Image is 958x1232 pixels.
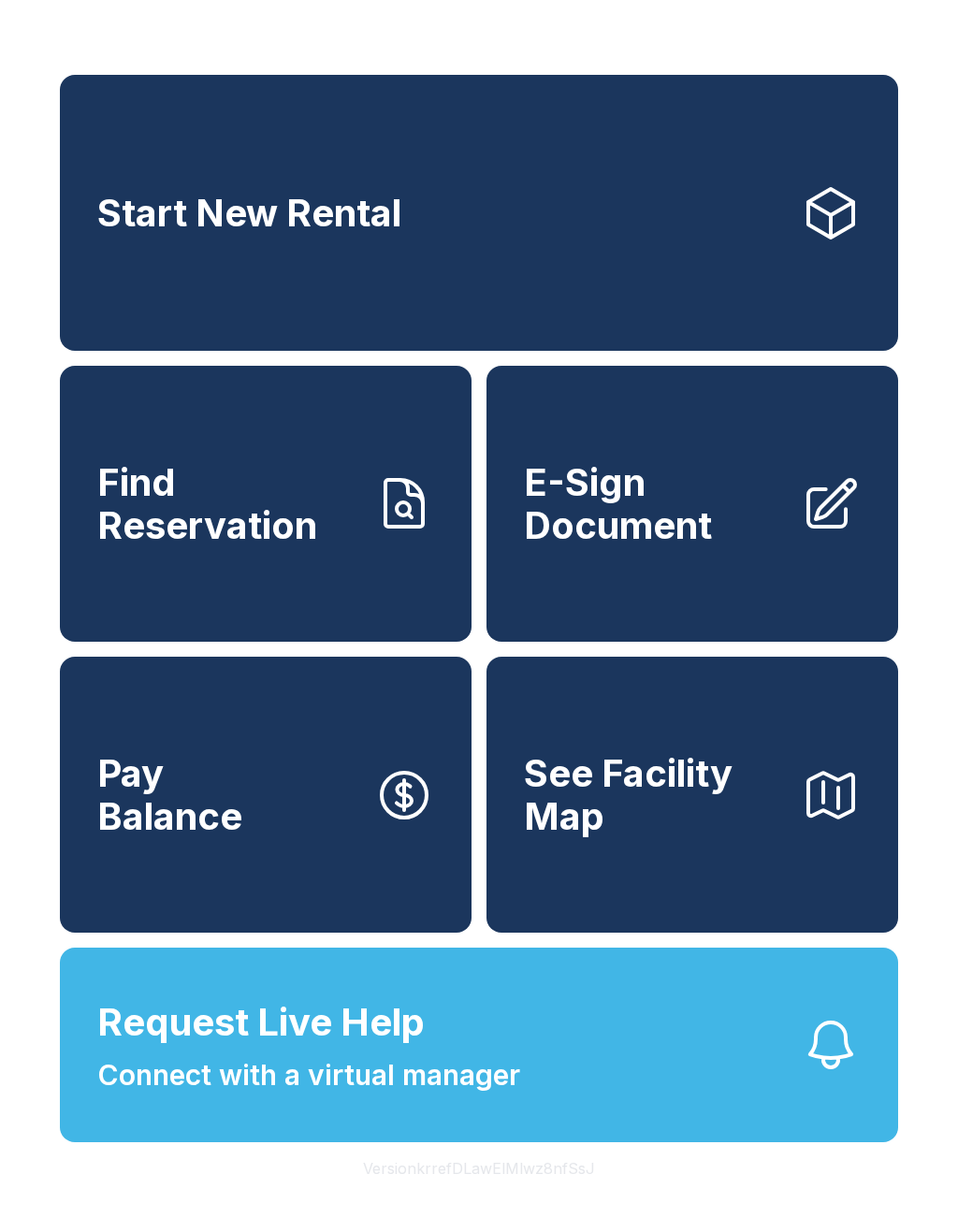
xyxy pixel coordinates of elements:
[348,1142,610,1195] button: VersionkrrefDLawElMlwz8nfSsJ
[97,994,425,1051] span: Request Live Help
[97,192,401,235] span: Start New Rental
[524,461,786,546] span: E-Sign Document
[97,752,242,837] span: Pay Balance
[524,752,786,837] span: See Facility Map
[60,75,898,351] a: Start New Rental
[60,948,898,1142] button: Request Live HelpConnect with a virtual manager
[486,657,898,933] button: See Facility Map
[97,461,359,546] span: Find Reservation
[60,657,472,933] button: PayBalance
[486,366,898,642] a: E-Sign Document
[97,1054,520,1096] span: Connect with a virtual manager
[60,366,472,642] a: Find Reservation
